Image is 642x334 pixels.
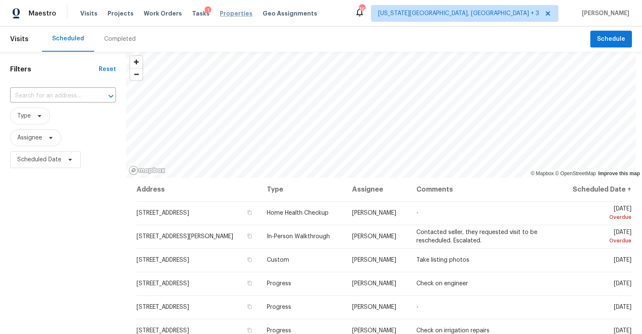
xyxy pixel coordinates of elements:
span: [STREET_ADDRESS] [137,257,189,263]
span: [DATE] [565,229,631,245]
span: [US_STATE][GEOGRAPHIC_DATA], [GEOGRAPHIC_DATA] + 3 [378,9,539,18]
input: Search for an address... [10,89,92,103]
span: Home Health Checkup [267,210,329,216]
div: Overdue [565,237,631,245]
span: Zoom out [130,68,142,80]
th: Assignee [345,178,410,201]
span: [PERSON_NAME] [352,281,396,287]
div: 1 [205,6,211,15]
button: Copy Address [246,256,253,263]
button: Schedule [590,31,632,48]
div: Completed [104,35,136,43]
div: Reset [99,65,116,74]
span: [STREET_ADDRESS] [137,304,189,310]
span: Visits [10,30,29,48]
a: Mapbox [531,171,554,176]
span: [PERSON_NAME] [352,304,396,310]
span: Contacted seller, they requested visit to be rescheduled. Escalated. [416,229,537,244]
th: Comments [410,178,558,201]
span: Visits [80,9,97,18]
span: [DATE] [614,328,631,334]
div: Overdue [565,213,631,221]
span: [PERSON_NAME] [579,9,629,18]
span: [PERSON_NAME] [352,257,396,263]
span: In-Person Walkthrough [267,234,330,239]
span: Check on engineer [416,281,468,287]
span: Custom [267,257,289,263]
canvas: Map [126,52,636,178]
span: Progress [267,328,291,334]
button: Zoom in [130,56,142,68]
span: Check on irrigation repairs [416,328,489,334]
a: OpenStreetMap [555,171,596,176]
span: Scheduled Date [17,155,61,164]
button: Open [105,90,117,102]
span: [STREET_ADDRESS][PERSON_NAME] [137,234,233,239]
span: [PERSON_NAME] [352,210,396,216]
span: Assignee [17,134,42,142]
span: [STREET_ADDRESS] [137,281,189,287]
span: Progress [267,304,291,310]
span: Type [17,112,31,120]
button: Copy Address [246,326,253,334]
th: Address [136,178,260,201]
span: [DATE] [614,304,631,310]
span: - [416,210,418,216]
div: 36 [359,5,365,13]
h1: Filters [10,65,99,74]
span: [STREET_ADDRESS] [137,210,189,216]
span: Properties [220,9,253,18]
span: [DATE] [565,206,631,221]
span: Tasks [192,11,210,16]
span: [PERSON_NAME] [352,234,396,239]
button: Zoom out [130,68,142,80]
span: [PERSON_NAME] [352,328,396,334]
a: Mapbox homepage [129,166,166,175]
div: Scheduled [52,34,84,43]
span: Geo Assignments [263,9,317,18]
span: Work Orders [144,9,182,18]
button: Copy Address [246,209,253,216]
th: Type [260,178,345,201]
span: [DATE] [614,281,631,287]
button: Copy Address [246,232,253,240]
span: Progress [267,281,291,287]
span: - [416,304,418,310]
span: Take listing photos [416,257,469,263]
span: Projects [108,9,134,18]
button: Copy Address [246,303,253,310]
span: [DATE] [614,257,631,263]
th: Scheduled Date ↑ [558,178,632,201]
button: Copy Address [246,279,253,287]
a: Improve this map [598,171,640,176]
span: [STREET_ADDRESS] [137,328,189,334]
span: Maestro [29,9,56,18]
span: Schedule [597,34,625,45]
